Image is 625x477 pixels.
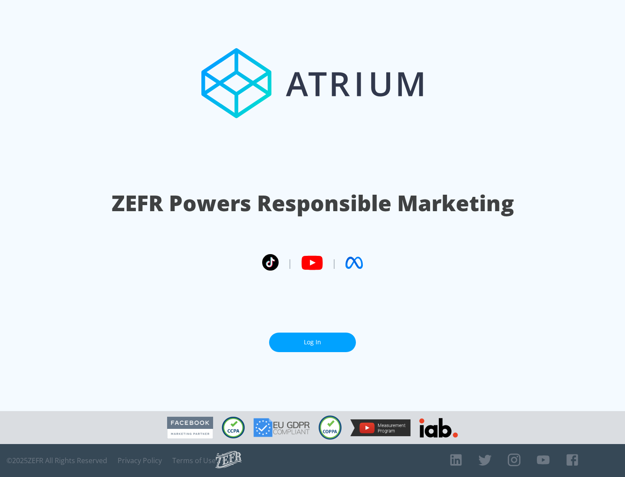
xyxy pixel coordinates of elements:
a: Privacy Policy [118,456,162,465]
h1: ZEFR Powers Responsible Marketing [112,188,514,218]
span: © 2025 ZEFR All Rights Reserved [7,456,107,465]
span: | [332,256,337,269]
img: IAB [419,418,458,438]
a: Terms of Use [172,456,216,465]
span: | [287,256,293,269]
img: CCPA Compliant [222,417,245,438]
a: Log In [269,333,356,352]
img: YouTube Measurement Program [350,419,411,436]
img: GDPR Compliant [253,418,310,437]
img: Facebook Marketing Partner [167,417,213,439]
img: COPPA Compliant [319,415,342,440]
